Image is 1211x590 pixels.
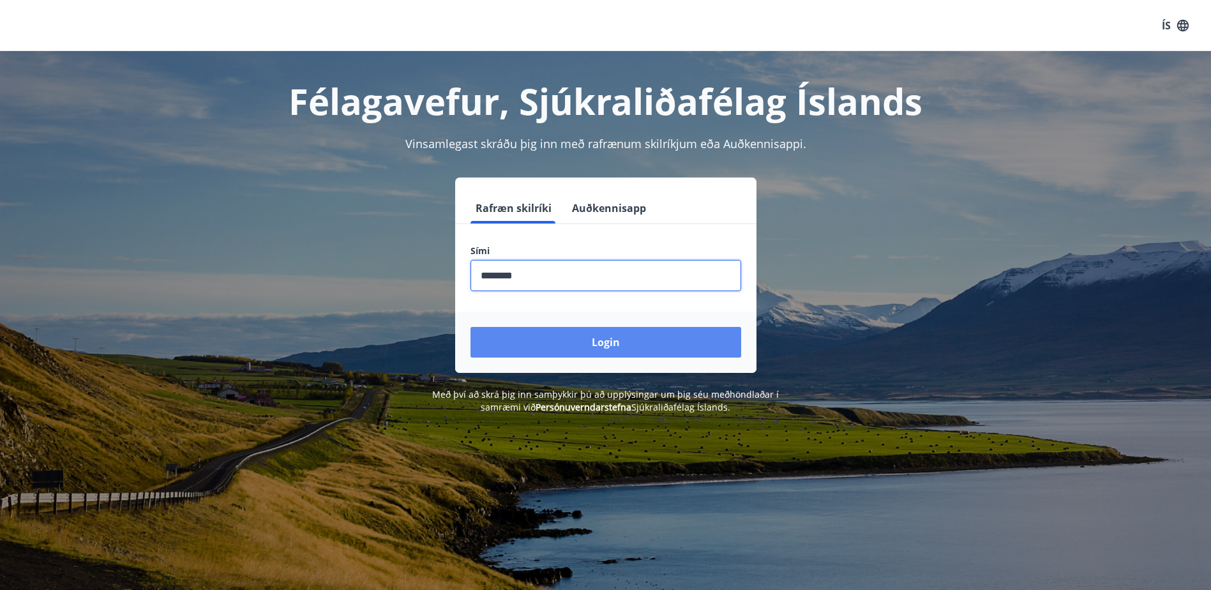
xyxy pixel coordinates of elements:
[405,136,806,151] span: Vinsamlegast skráðu þig inn með rafrænum skilríkjum eða Auðkennisappi.
[1155,14,1196,37] button: ÍS
[470,245,741,257] label: Sími
[536,401,631,413] a: Persónuverndarstefna
[470,327,741,358] button: Login
[162,77,1050,125] h1: Félagavefur, Sjúkraliðafélag Íslands
[567,193,651,223] button: Auðkennisapp
[432,388,779,413] span: Með því að skrá þig inn samþykkir þú að upplýsingar um þig séu meðhöndlaðar í samræmi við Sjúkral...
[470,193,557,223] button: Rafræn skilríki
